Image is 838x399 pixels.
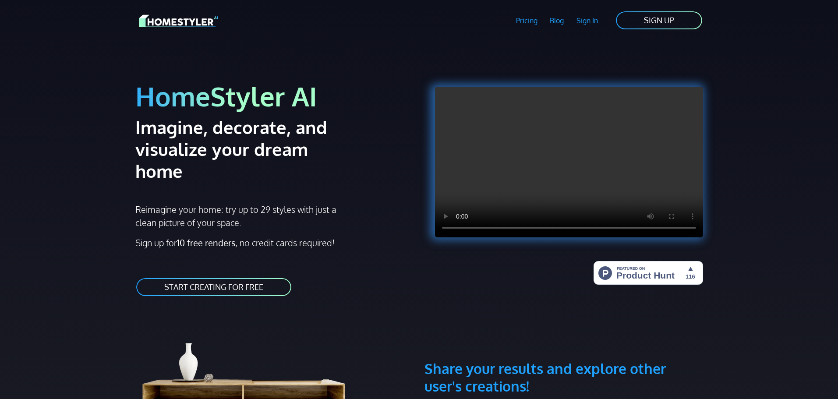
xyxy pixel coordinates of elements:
h3: Share your results and explore other user's creations! [424,318,703,395]
strong: 10 free renders [177,237,235,248]
img: HomeStyler AI - Interior Design Made Easy: One Click to Your Dream Home | Product Hunt [594,261,703,285]
a: START CREATING FOR FREE [135,277,292,297]
h2: Imagine, decorate, and visualize your dream home [135,116,358,182]
h1: HomeStyler AI [135,80,414,113]
p: Sign up for , no credit cards required! [135,236,414,249]
a: Pricing [509,11,544,31]
p: Reimagine your home: try up to 29 styles with just a clean picture of your space. [135,203,344,229]
a: Blog [544,11,570,31]
img: HomeStyler AI logo [139,13,218,28]
a: SIGN UP [615,11,703,30]
a: Sign In [570,11,605,31]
